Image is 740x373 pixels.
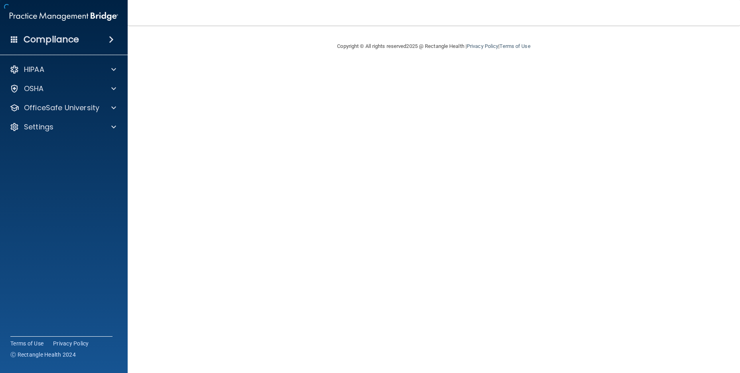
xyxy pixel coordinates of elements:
[10,339,43,347] a: Terms of Use
[24,34,79,45] h4: Compliance
[288,34,580,59] div: Copyright © All rights reserved 2025 @ Rectangle Health | |
[10,351,76,359] span: Ⓒ Rectangle Health 2024
[24,103,99,113] p: OfficeSafe University
[10,122,116,132] a: Settings
[24,65,44,74] p: HIPAA
[24,122,53,132] p: Settings
[499,43,530,49] a: Terms of Use
[10,8,118,24] img: PMB logo
[53,339,89,347] a: Privacy Policy
[10,103,116,113] a: OfficeSafe University
[24,84,44,93] p: OSHA
[10,84,116,93] a: OSHA
[10,65,116,74] a: HIPAA
[467,43,498,49] a: Privacy Policy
